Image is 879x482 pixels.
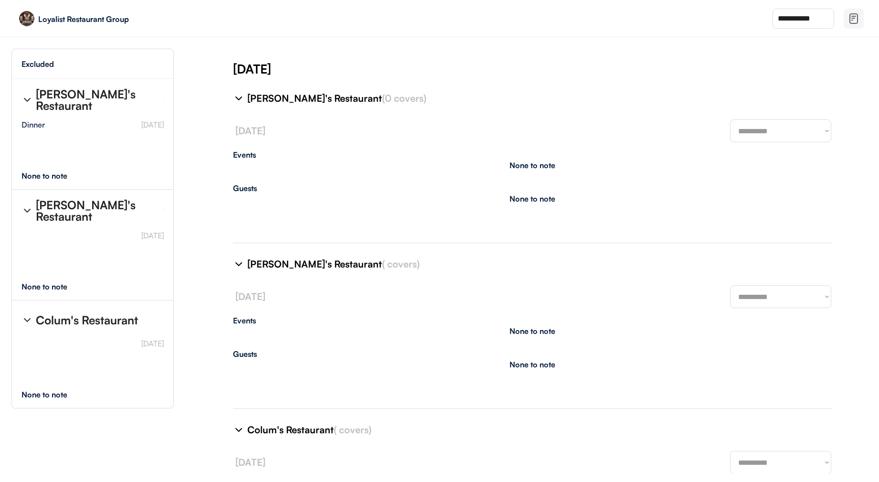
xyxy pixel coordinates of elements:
div: Guests [233,184,831,192]
div: None to note [21,172,85,180]
div: Guests [233,350,831,358]
div: None to note [509,327,555,335]
div: Loyalist Restaurant Group [38,15,159,23]
font: [DATE] [235,125,265,137]
div: [PERSON_NAME]'s Restaurant [36,199,155,222]
font: [DATE] [141,339,164,348]
img: file-02.svg [848,13,859,24]
div: None to note [21,283,85,290]
div: Colum's Restaurant [36,314,138,326]
div: Events [233,151,831,159]
img: chevron-right%20%281%29.svg [21,205,33,216]
div: [PERSON_NAME]'s Restaurant [247,92,798,105]
font: [DATE] [141,231,164,240]
img: 2023-03-02.jpg [19,11,34,26]
div: None to note [509,195,555,203]
img: chevron-right%20%281%29.svg [233,258,244,270]
div: Dinner [21,121,45,129]
div: None to note [509,161,555,169]
div: Events [233,317,831,324]
font: [DATE] [235,290,265,302]
div: [DATE] [233,60,879,77]
font: ( covers) [334,424,371,436]
font: ( covers) [382,258,420,270]
div: [PERSON_NAME]'s Restaurant [36,88,155,111]
div: Colum's Restaurant [247,423,798,437]
div: [PERSON_NAME]'s Restaurant [247,257,798,271]
img: chevron-right%20%281%29.svg [21,94,33,106]
img: chevron-right%20%281%29.svg [21,314,33,326]
font: [DATE] [141,120,164,129]
font: [DATE] [235,456,265,468]
img: chevron-right%20%281%29.svg [233,424,244,436]
div: None to note [509,361,555,368]
img: chevron-right%20%281%29.svg [233,93,244,104]
font: (0 covers) [382,92,426,104]
div: None to note [21,391,85,398]
div: Excluded [21,60,54,68]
